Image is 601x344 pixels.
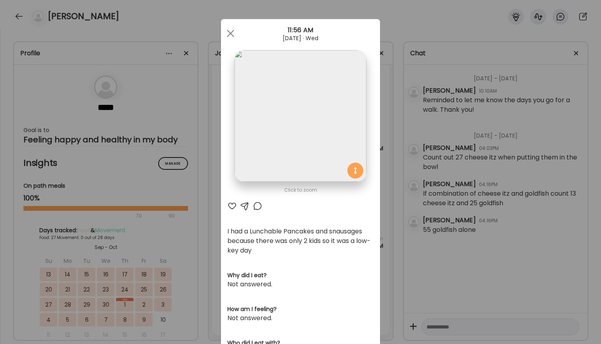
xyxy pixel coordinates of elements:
img: images%2FHCEMhrDKRhRFZjDdLUcn8rN5PVN2%2FeAtQWVCiFikwbYxvuMmG%2FsByvjhTWWivxIP1b446f_1080 [235,50,366,182]
div: [DATE] · Wed [221,35,380,41]
div: I had a Lunchable Pancakes and snausages because there was only 2 kids so it was a low-key day [227,227,374,255]
h3: How am I feeling? [227,305,374,313]
div: 11:56 AM [221,25,380,35]
div: Click to zoom [227,185,374,195]
div: Not answered. [227,313,374,323]
div: Not answered. [227,280,374,289]
h3: Why did I eat? [227,271,374,280]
